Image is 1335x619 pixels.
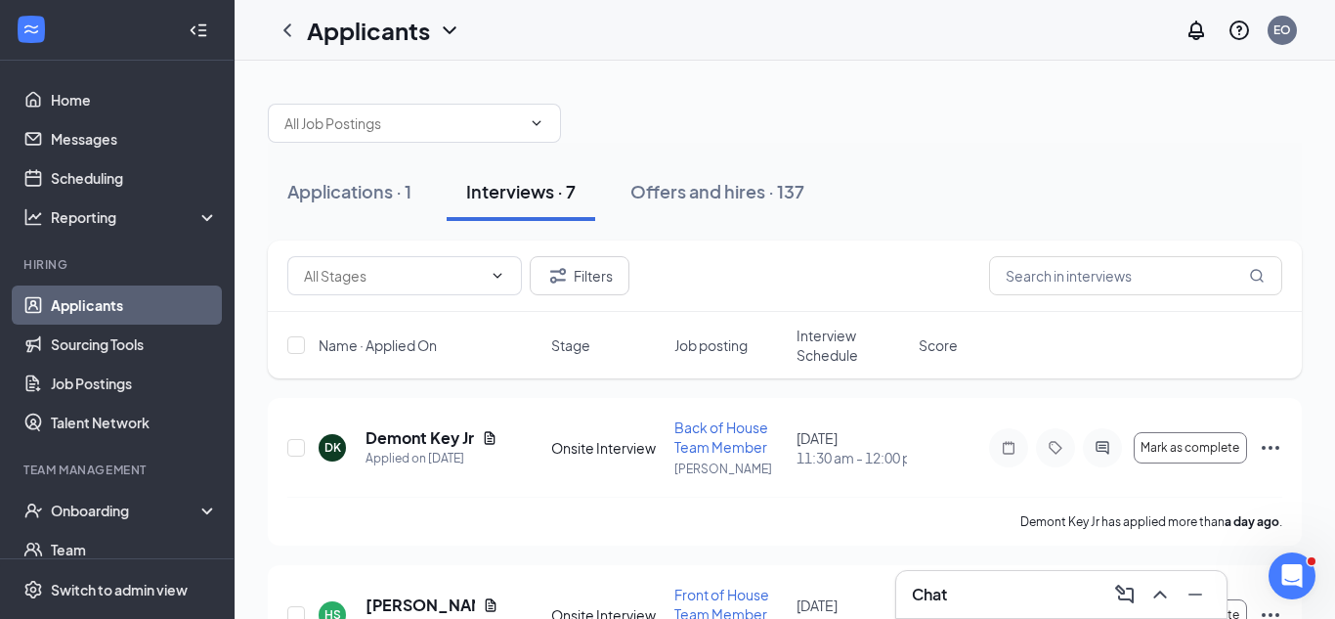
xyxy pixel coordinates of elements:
[1249,268,1265,284] svg: MagnifyingGlass
[1227,19,1251,42] svg: QuestionInfo
[51,80,218,119] a: Home
[366,595,475,616] h5: [PERSON_NAME]
[797,326,907,365] span: Interview Schedule
[304,265,482,287] input: All Stages
[284,112,521,134] input: All Job Postings
[51,158,218,198] a: Scheduling
[1020,513,1282,530] p: Demont Key Jr has applied more than .
[366,449,497,468] div: Applied on [DATE]
[912,584,947,605] h3: Chat
[51,530,218,569] a: Team
[51,325,218,364] a: Sourcing Tools
[1273,22,1291,38] div: EO
[530,256,629,295] button: Filter Filters
[466,179,576,203] div: Interviews · 7
[51,207,219,227] div: Reporting
[1148,583,1172,606] svg: ChevronUp
[189,21,208,40] svg: Collapse
[51,364,218,403] a: Job Postings
[324,439,341,456] div: DK
[1259,436,1282,460] svg: Ellipses
[674,461,785,477] p: [PERSON_NAME]
[1184,19,1208,42] svg: Notifications
[919,335,958,355] span: Score
[797,428,907,467] div: [DATE]
[287,179,411,203] div: Applications · 1
[483,597,498,613] svg: Document
[307,14,430,47] h1: Applicants
[989,256,1282,295] input: Search in interviews
[1184,583,1207,606] svg: Minimize
[1225,514,1279,529] b: a day ago
[546,264,570,287] svg: Filter
[997,440,1020,456] svg: Note
[490,268,505,284] svg: ChevronDown
[51,286,218,325] a: Applicants
[1134,432,1247,464] button: Mark as complete
[1144,579,1176,610] button: ChevronUp
[674,335,748,355] span: Job posting
[366,427,474,449] h5: Demont Key Jr
[51,403,218,442] a: Talent Network
[319,335,437,355] span: Name · Applied On
[51,501,201,520] div: Onboarding
[482,430,497,446] svg: Document
[1141,441,1239,455] span: Mark as complete
[1091,440,1114,456] svg: ActiveChat
[1109,579,1141,610] button: ComposeMessage
[1113,583,1137,606] svg: ComposeMessage
[438,19,461,42] svg: ChevronDown
[23,207,43,227] svg: Analysis
[51,580,188,599] div: Switch to admin view
[529,115,544,131] svg: ChevronDown
[23,580,43,599] svg: Settings
[22,20,41,39] svg: WorkstreamLogo
[51,119,218,158] a: Messages
[1269,553,1315,599] iframe: Intercom live chat
[23,256,214,273] div: Hiring
[23,501,43,520] svg: UserCheck
[630,179,804,203] div: Offers and hires · 137
[551,438,662,458] div: Onsite Interview
[276,19,299,42] svg: ChevronLeft
[674,419,768,456] span: Back of House Team Member
[551,335,590,355] span: Stage
[1044,440,1067,456] svg: Tag
[797,448,907,467] span: 11:30 am - 12:00 pm
[23,462,214,478] div: Team Management
[1180,579,1211,610] button: Minimize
